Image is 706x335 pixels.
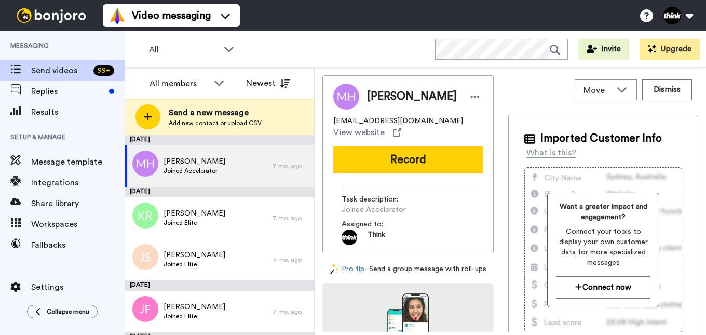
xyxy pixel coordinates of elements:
[342,219,414,230] span: Assigned to:
[333,84,359,110] img: Image of Mia Hewett
[27,305,98,318] button: Collapse menu
[12,8,90,23] img: bj-logo-header-white.svg
[164,312,225,320] span: Joined Elite
[31,197,125,210] span: Share library
[164,250,225,260] span: [PERSON_NAME]
[273,256,309,264] div: 7 mo. ago
[31,218,125,231] span: Workspaces
[132,151,158,177] img: mh.png
[330,264,340,275] img: magic-wand.svg
[333,126,385,139] span: View website
[330,264,364,275] a: Pro tip
[125,280,314,291] div: [DATE]
[642,79,692,100] button: Dismiss
[164,260,225,269] span: Joined Elite
[132,296,158,322] img: jf.png
[238,73,298,93] button: Newest
[31,106,125,118] span: Results
[125,135,314,145] div: [DATE]
[132,244,158,270] img: js.png
[368,230,385,245] span: Think
[93,65,114,76] div: 99 +
[31,85,105,98] span: Replies
[31,177,125,189] span: Integrations
[31,64,89,77] span: Send videos
[132,203,158,229] img: kr.png
[342,230,357,245] img: 43605a5b-2d15-4602-a127-3fdef772f02f-1699552572.jpg
[273,214,309,222] div: 7 mo. ago
[273,307,309,316] div: 7 mo. ago
[31,281,125,293] span: Settings
[164,302,225,312] span: [PERSON_NAME]
[322,264,494,275] div: - Send a group message with roll-ups
[526,146,576,159] div: What is this?
[640,39,700,60] button: Upgrade
[333,146,483,173] button: Record
[333,126,401,139] a: View website
[31,156,125,168] span: Message template
[164,208,225,219] span: [PERSON_NAME]
[164,219,225,227] span: Joined Elite
[342,194,414,205] span: Task description :
[164,167,225,175] span: Joined Accelerator
[556,276,650,299] button: Connect now
[342,205,440,215] span: Joined Accelerator
[150,77,209,90] div: All members
[164,156,225,167] span: [PERSON_NAME]
[556,202,650,222] span: Want a greater impact and engagement?
[109,7,126,24] img: vm-color.svg
[47,307,89,316] span: Collapse menu
[578,39,629,60] button: Invite
[333,116,463,126] span: [EMAIL_ADDRESS][DOMAIN_NAME]
[540,131,662,146] span: Imported Customer Info
[169,119,262,127] span: Add new contact or upload CSV
[273,162,309,170] div: 7 mo. ago
[132,8,211,23] span: Video messaging
[556,226,650,268] span: Connect your tools to display your own customer data for more specialized messages
[367,89,457,104] span: [PERSON_NAME]
[31,239,125,251] span: Fallbacks
[169,106,262,119] span: Send a new message
[125,187,314,197] div: [DATE]
[583,84,612,97] span: Move
[149,44,219,56] span: All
